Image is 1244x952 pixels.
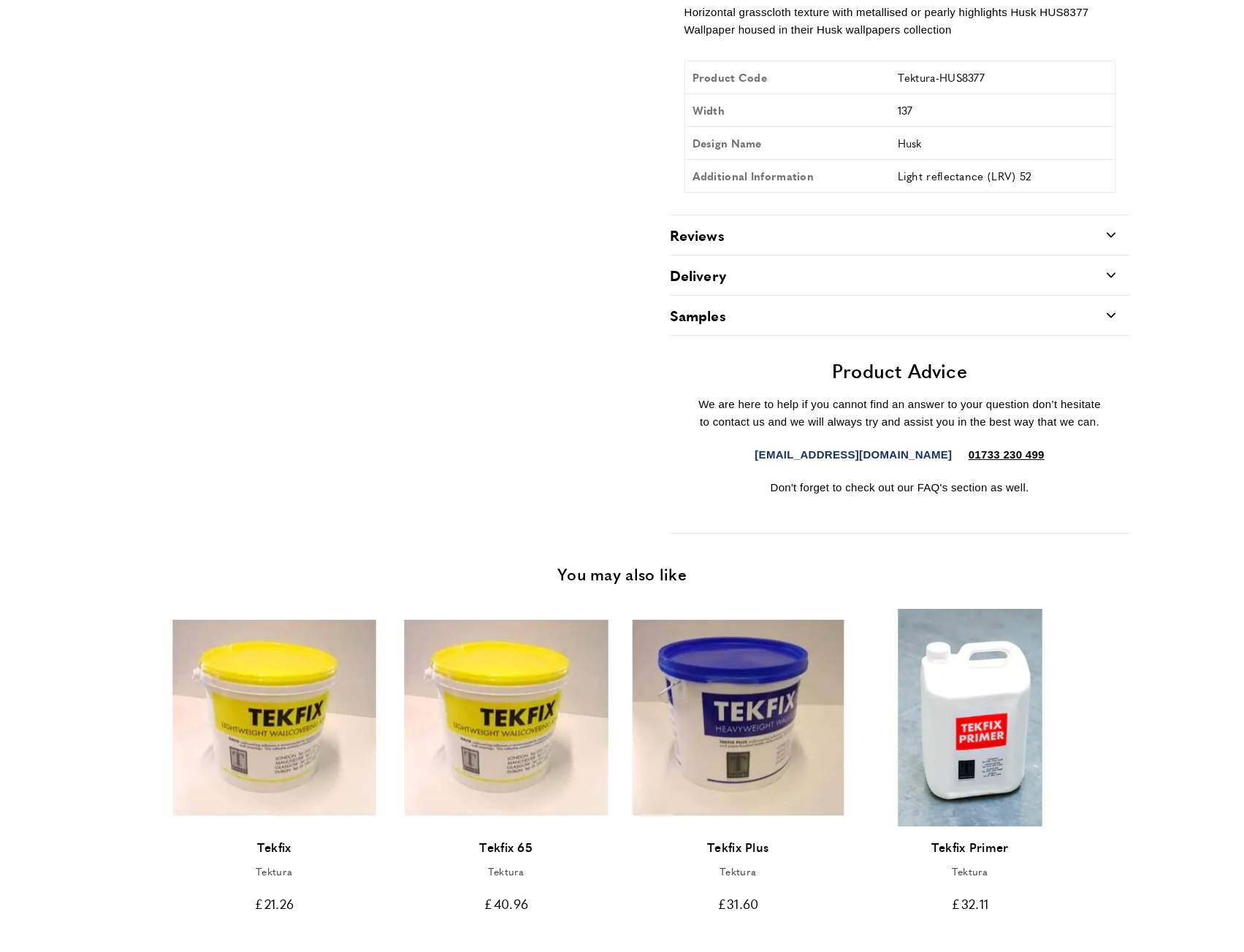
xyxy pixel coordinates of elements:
h2: Reviews [670,225,725,245]
p: Tektura [630,863,847,879]
th: Width [684,94,890,127]
td: Husk [890,127,1115,160]
span: £31.60 [717,894,759,913]
td: Tektura-HUS8377 [890,61,1115,94]
img: Tekfix [166,609,383,826]
th: Product Code [684,61,890,94]
div: 4 of 7 [854,609,1086,940]
p: Tektura [861,863,1079,879]
th: Additional Information [684,160,890,193]
a: [EMAIL_ADDRESS][DOMAIN_NAME] [755,446,952,464]
h2: Delivery [670,265,727,285]
a: 01733 230 499 [969,446,1045,464]
a: Tekfix Primer [861,837,1079,857]
span: £21.26 [254,894,294,913]
a: Tekfix [166,837,383,857]
h3: You may also like [111,563,1134,586]
p: We are here to help if you cannot find an answer to your question don’t hesitate to contact us an... [670,396,1130,431]
span: £32.11 [951,894,988,913]
img: Tekfix 65 [397,609,615,826]
td: Light reflectance (LRV) 52 [890,160,1115,193]
th: Design Name [684,127,890,160]
div: 1 of 7 [159,609,391,940]
a: Tekfix Plus [630,837,847,857]
h2: Samples [670,305,726,326]
img: Tekfix Primer [861,609,1079,826]
img: Tekfix Plus [630,609,847,826]
p: Don't forget to check out our FAQ's section as well. [670,479,1130,496]
div: 3 of 7 [622,609,855,940]
p: Tektura [397,863,615,879]
a: Tekfix 65 [397,837,615,857]
h2: Product Advice [670,358,1130,384]
span: £40.96 [484,894,528,913]
td: 137 [890,94,1115,127]
p: Tektura [166,863,383,879]
div: 2 of 7 [390,609,622,940]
